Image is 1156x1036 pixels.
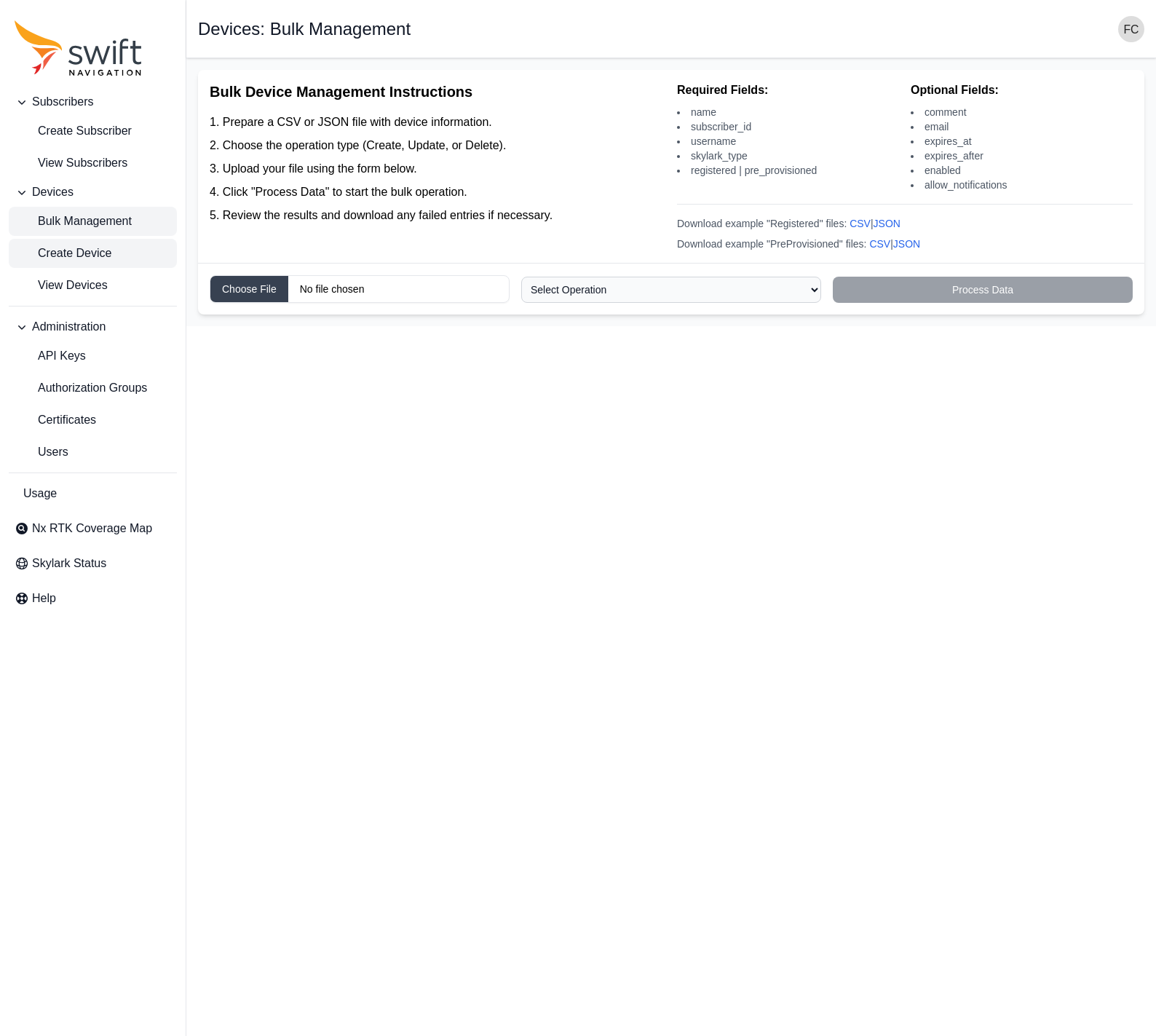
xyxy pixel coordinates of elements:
[15,277,108,294] span: View Devices
[9,87,177,116] button: Subscribers
[893,238,920,250] a: JSON
[911,82,1133,99] h4: Optional Fields:
[850,218,871,229] a: CSV
[15,347,86,365] span: API Keys
[15,379,147,397] span: Authorization Groups
[32,183,74,201] span: Devices
[9,373,177,403] a: Authorization Groups
[677,216,1133,231] div: Download example "Registered" files: |
[911,134,1133,149] li: expires_at
[210,160,665,178] li: Upload your file using the form below.
[677,163,899,178] li: registered | pre_provisioned
[15,245,111,262] span: Create Device
[874,218,900,229] a: JSON
[677,105,899,119] li: name
[9,584,177,613] a: Help
[23,485,57,502] span: Usage
[1118,16,1144,42] img: user photo
[15,443,68,461] span: Users
[9,549,177,578] a: Skylark Status
[32,555,106,572] span: Skylark Status
[677,237,1133,251] div: Download example "PreProvisioned" files: |
[198,20,411,38] h1: Devices: Bulk Management
[9,149,177,178] a: View Subscribers
[869,238,890,250] a: CSV
[32,520,152,537] span: Nx RTK Coverage Map
[9,514,177,543] a: Nx RTK Coverage Map
[15,213,132,230] span: Bulk Management
[9,312,177,341] button: Administration
[9,479,177,508] a: Usage
[210,207,665,224] li: Review the results and download any failed entries if necessary.
[911,105,1133,119] li: comment
[32,590,56,607] span: Help
[210,137,665,154] li: Choose the operation type (Create, Update, or Delete).
[210,183,665,201] li: Click "Process Data" to start the bulk operation.
[677,82,899,99] h4: Required Fields:
[15,122,132,140] span: Create Subscriber
[9,271,177,300] a: View Devices
[9,207,177,236] a: Bulk Management
[32,318,106,336] span: Administration
[9,438,177,467] a: Users
[15,411,96,429] span: Certificates
[677,149,899,163] li: skylark_type
[9,239,177,268] a: Create Device
[911,178,1133,192] li: allow_notifications
[911,163,1133,178] li: enabled
[911,119,1133,134] li: email
[677,119,899,134] li: subscriber_id
[9,406,177,435] a: Certificates
[15,154,127,172] span: View Subscribers
[9,178,177,207] button: Devices
[9,341,177,371] a: API Keys
[32,93,93,111] span: Subscribers
[210,82,665,102] h2: Bulk Device Management Instructions
[9,116,177,146] a: Create Subscriber
[677,134,899,149] li: username
[210,114,665,131] li: Prepare a CSV or JSON file with device information.
[911,149,1133,163] li: expires_after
